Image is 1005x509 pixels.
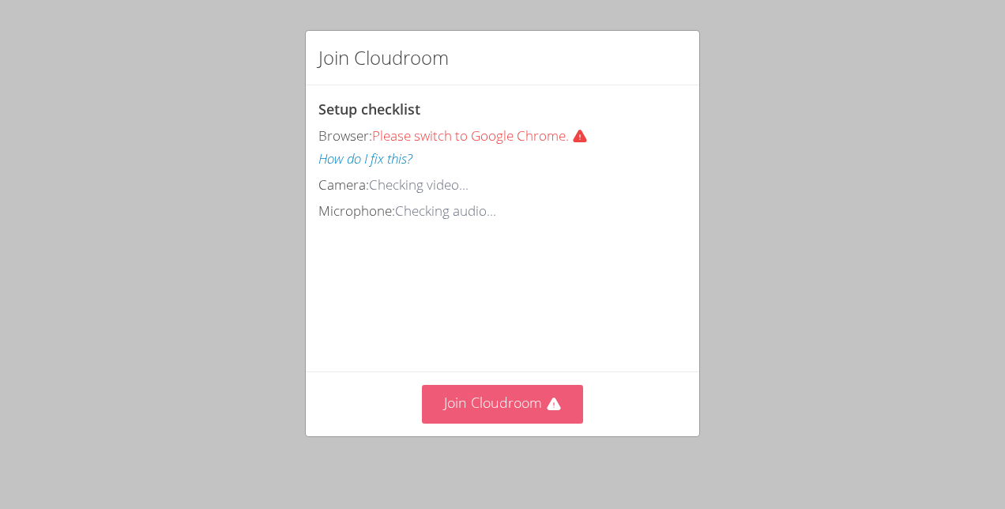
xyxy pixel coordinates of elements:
span: Setup checklist [318,100,420,119]
span: Please switch to Google Chrome. [372,126,594,145]
span: Checking audio... [395,202,496,220]
span: Camera: [318,175,369,194]
h2: Join Cloudroom [318,43,449,72]
span: Microphone: [318,202,395,220]
span: Browser: [318,126,372,145]
button: Join Cloudroom [422,385,584,424]
button: How do I fix this? [318,148,412,171]
span: Checking video... [369,175,469,194]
